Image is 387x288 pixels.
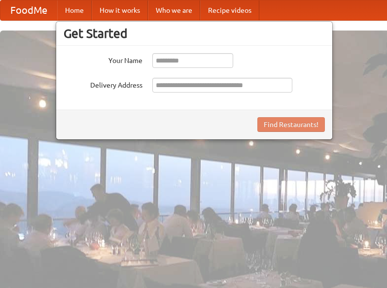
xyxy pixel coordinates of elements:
[257,117,325,132] button: Find Restaurants!
[64,53,142,65] label: Your Name
[57,0,92,20] a: Home
[92,0,148,20] a: How it works
[200,0,259,20] a: Recipe videos
[0,0,57,20] a: FoodMe
[64,26,325,41] h3: Get Started
[64,78,142,90] label: Delivery Address
[148,0,200,20] a: Who we are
